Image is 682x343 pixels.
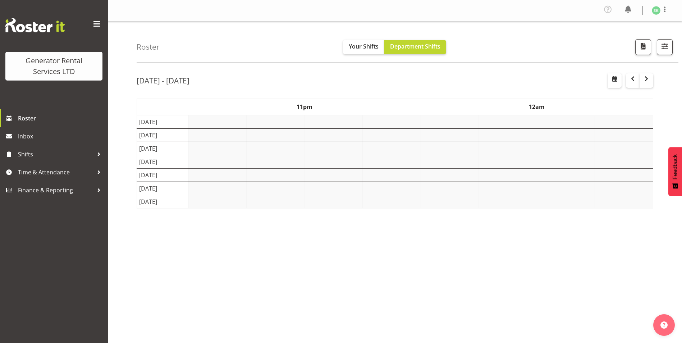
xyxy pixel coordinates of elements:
h2: [DATE] - [DATE] [137,76,189,85]
td: [DATE] [137,142,189,155]
th: 11pm [188,99,421,115]
span: Roster [18,113,104,124]
img: help-xxl-2.png [660,321,668,329]
h4: Roster [137,43,160,51]
button: Filter Shifts [657,39,673,55]
th: 12am [421,99,653,115]
td: [DATE] [137,155,189,169]
span: Finance & Reporting [18,185,93,196]
span: Inbox [18,131,104,142]
td: [DATE] [137,129,189,142]
span: Time & Attendance [18,167,93,178]
button: Select a specific date within the roster. [608,73,622,88]
td: [DATE] [137,115,189,129]
span: Your Shifts [349,42,379,50]
img: Rosterit website logo [5,18,65,32]
img: steve-knill195.jpg [652,6,660,15]
button: Download a PDF of the roster according to the set date range. [635,39,651,55]
button: Your Shifts [343,40,384,54]
span: Feedback [672,154,678,179]
td: [DATE] [137,169,189,182]
td: [DATE] [137,182,189,195]
button: Feedback - Show survey [668,147,682,196]
div: Generator Rental Services LTD [13,55,95,77]
td: [DATE] [137,195,189,209]
button: Department Shifts [384,40,446,54]
span: Shifts [18,149,93,160]
span: Department Shifts [390,42,440,50]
